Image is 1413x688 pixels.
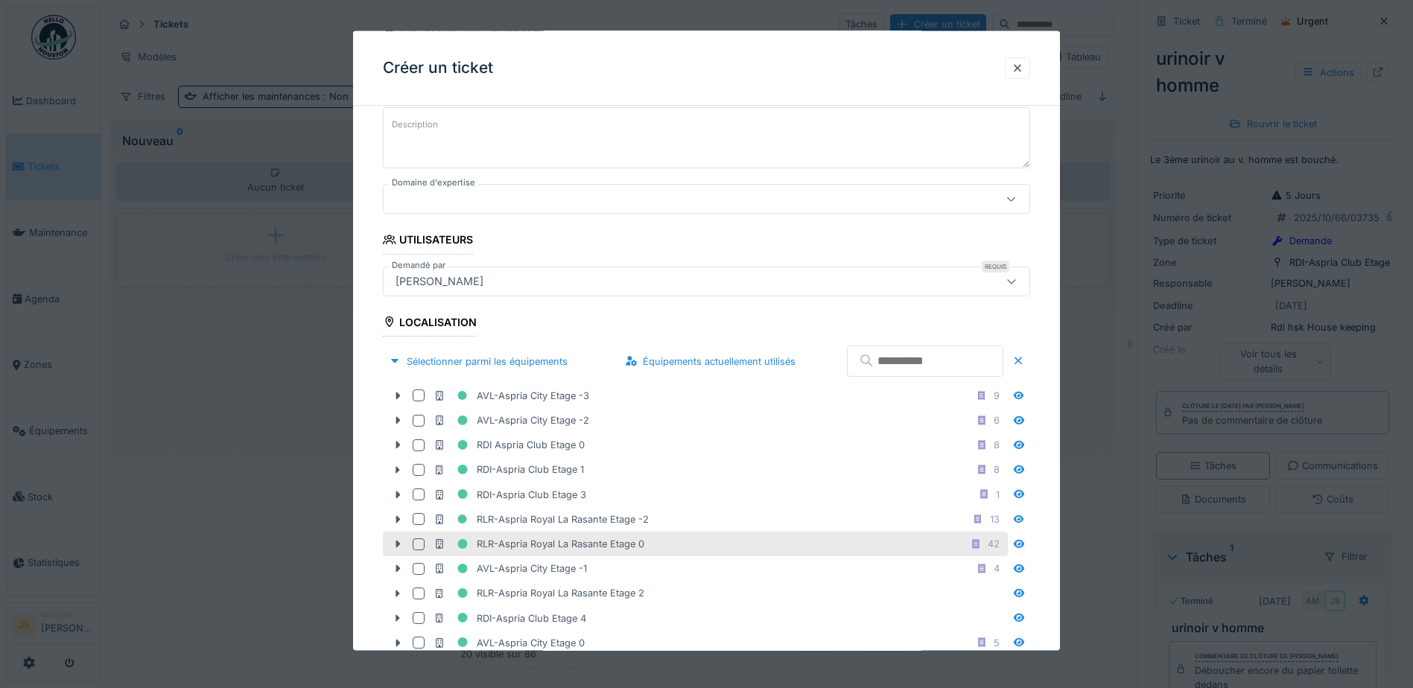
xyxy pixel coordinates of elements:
div: RDI-Aspria Club Etage 4 [434,608,586,627]
div: 8 [994,438,1000,452]
div: 13 [990,512,1000,526]
div: Localisation [383,310,477,336]
div: AVL-Aspria City Etage -3 [434,386,589,404]
div: Sélectionner parmi les équipements [383,351,574,371]
div: RDI Aspria Club Etage 0 [434,436,585,454]
div: [PERSON_NAME] [390,273,489,289]
label: Demandé par [389,258,448,271]
label: Domaine d'expertise [389,176,478,189]
label: Description [389,115,441,134]
div: Requis [982,260,1009,272]
div: RDI-Aspria Club Etage 3 [434,485,586,503]
div: 9 [994,388,1000,402]
div: AVL-Aspria City Etage -1 [434,559,587,578]
div: 6 [994,413,1000,427]
div: 8 [994,462,1000,477]
h3: Créer un ticket [383,59,493,77]
div: RLR-Aspria Royal La Rasante Etage 0 [434,535,644,553]
div: RLR-Aspria Royal La Rasante Etage 2 [434,584,644,602]
div: 4 [994,561,1000,576]
div: AVL-Aspria City Etage -2 [434,411,589,430]
div: 1 [996,487,1000,501]
div: Utilisateurs [383,229,473,254]
div: 5 [994,635,1000,649]
div: RLR-Aspria Royal La Rasante Etage -2 [434,509,649,528]
div: 42 [988,537,1000,551]
div: AVL-Aspria City Etage 0 [434,633,585,652]
div: Équipements actuellement utilisés [619,351,801,371]
div: RDI-Aspria Club Etage 1 [434,460,584,479]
